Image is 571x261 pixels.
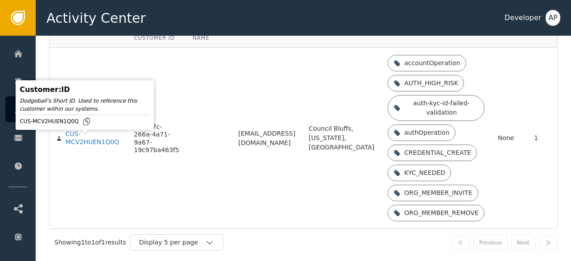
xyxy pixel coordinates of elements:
[505,12,541,23] div: Developer
[139,238,205,247] div: Display 5 per page
[404,79,458,88] div: AUTH_HIGH_RISK
[404,188,472,198] div: ORG_MEMBER_INVITE
[404,58,460,68] div: accountOperation
[134,123,179,154] div: af9f5f7c-266a-4a71-9a67-19c97ba463f5
[54,238,126,247] div: Showing 1 to 1 of 1 results
[20,117,150,126] div: CUS-MCV2HUEN1Q0Q
[546,10,560,26] button: AP
[404,208,479,218] div: ORG_MEMBER_REMOVE
[404,99,479,117] div: auth-kyc-id-failed-validation
[498,133,521,143] div: None
[46,8,146,28] span: Activity Center
[232,48,302,228] td: [EMAIL_ADDRESS][DOMAIN_NAME]
[302,48,381,228] td: Council Bluffs, [US_STATE], [GEOGRAPHIC_DATA]
[527,48,563,228] td: 1
[130,234,223,251] button: Display 5 per page
[20,84,150,95] div: Customer : ID
[404,148,471,157] div: CREDENTIAL_CREATE
[66,130,120,146] div: CUS-MCV2HUEN1Q0Q
[20,97,150,113] div: Dodgeball's Short ID. Used to reference this customer within our systems.
[404,128,450,137] div: authOperation
[404,168,445,178] div: KYC_NEEDED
